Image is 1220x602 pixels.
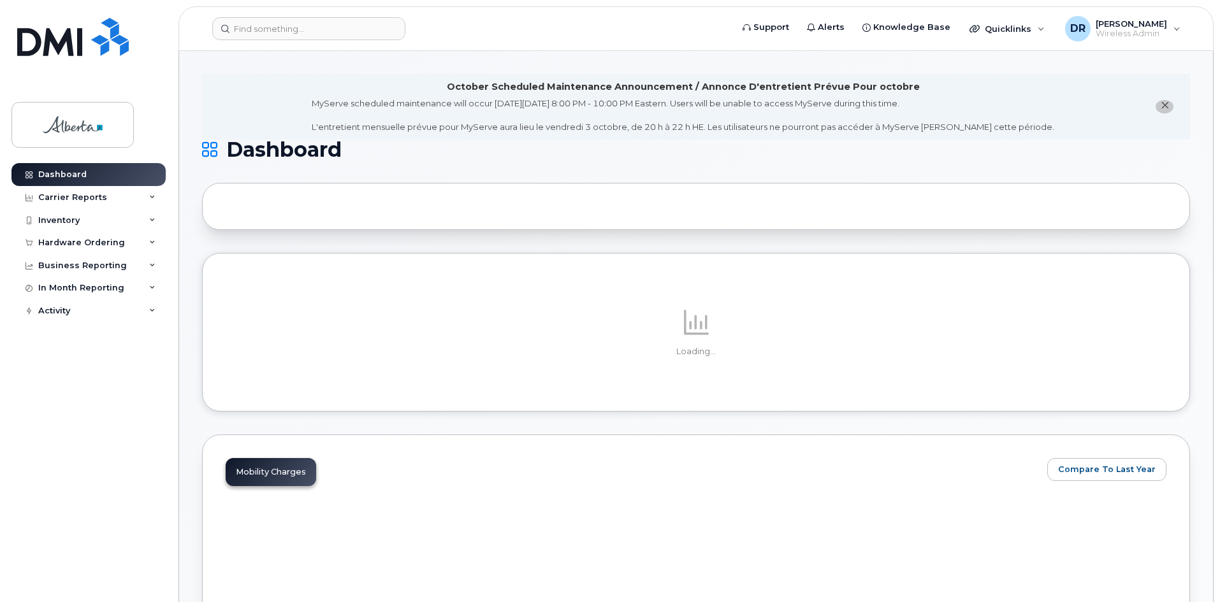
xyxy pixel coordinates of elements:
[226,140,342,159] span: Dashboard
[1156,100,1173,113] button: close notification
[1047,458,1166,481] button: Compare To Last Year
[226,346,1166,357] p: Loading...
[312,97,1054,133] div: MyServe scheduled maintenance will occur [DATE][DATE] 8:00 PM - 10:00 PM Eastern. Users will be u...
[1058,463,1156,475] span: Compare To Last Year
[447,80,920,94] div: October Scheduled Maintenance Announcement / Annonce D'entretient Prévue Pour octobre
